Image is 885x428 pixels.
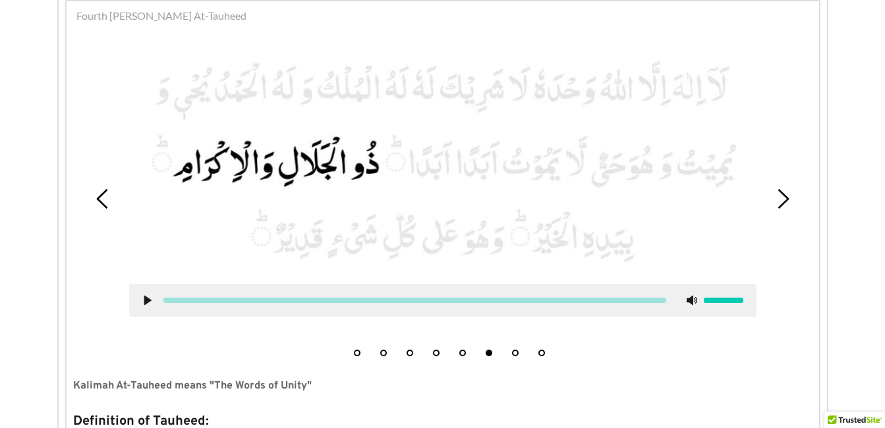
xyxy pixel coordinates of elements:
[486,350,492,356] button: 6 of 8
[459,350,466,356] button: 5 of 8
[73,379,312,392] strong: Kalimah At-Tauheed means "The Words of Unity"
[76,8,246,24] span: Fourth [PERSON_NAME] At-Tauheed
[407,350,413,356] button: 3 of 8
[512,350,519,356] button: 7 of 8
[433,350,440,356] button: 4 of 8
[380,350,387,356] button: 2 of 8
[354,350,360,356] button: 1 of 8
[538,350,545,356] button: 8 of 8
